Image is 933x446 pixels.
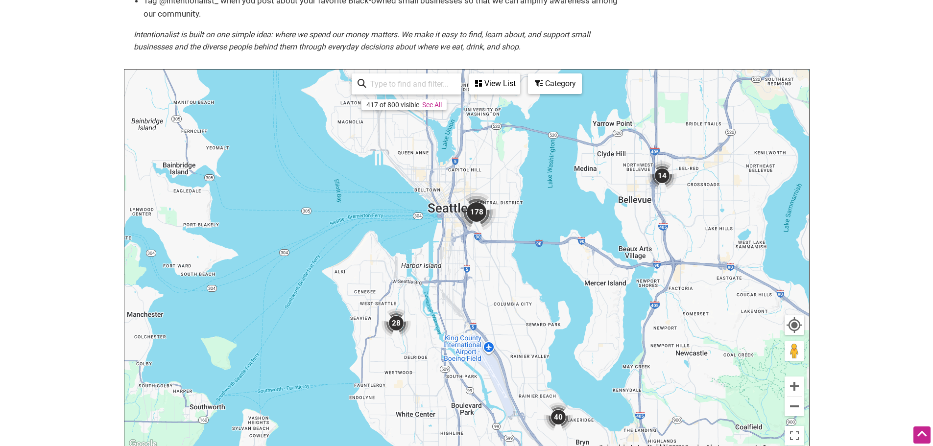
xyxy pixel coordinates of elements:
button: Zoom in [785,376,804,396]
button: Drag Pegman onto the map to open Street View [785,341,804,361]
div: 417 of 800 visible [366,101,419,109]
div: Category [529,74,581,93]
div: Type to search and filter [352,73,461,94]
div: 28 [378,305,415,342]
a: See All [422,101,442,109]
button: Toggle fullscreen view [784,426,804,446]
div: See a list of the visible businesses [469,73,520,94]
div: 14 [644,157,681,194]
input: Type to find and filter... [366,74,455,94]
div: Filter by category [528,73,582,94]
button: Zoom out [785,397,804,416]
button: Your Location [785,315,804,335]
div: 40 [540,399,577,436]
div: 178 [453,188,500,235]
em: Intentionalist is built on one simple idea: where we spend our money matters. We make it easy to ... [134,30,590,52]
div: Scroll Back to Top [913,426,931,444]
div: View List [470,74,519,93]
